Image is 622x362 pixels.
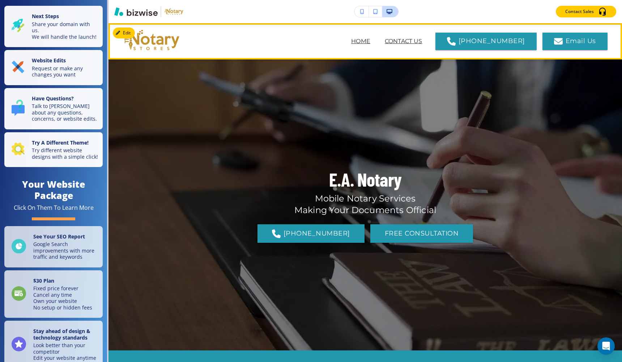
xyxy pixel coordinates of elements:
a: See Your SEO ReportGoogle Search improvements with more traffic and keywords [4,226,103,267]
p: Making Your Documents Official [294,204,436,216]
p: Request or make any changes you want [32,65,98,78]
a: [PHONE_NUMBER] [435,33,537,50]
strong: $ 30 Plan [33,277,54,284]
p: Google Search improvements with more traffic and keywords [33,241,98,260]
button: Try A Different Theme!Try different website designs with a simple click! [4,132,103,167]
p: Fixed price forever Cancel any time Own your website No setup or hidden fees [33,285,92,311]
p: Talk to [PERSON_NAME] about any questions, concerns, or website edits. [32,103,98,122]
strong: Try A Different Theme! [32,139,89,146]
button: Contact Sales [556,6,616,17]
p: Share your domain with us. We will handle the launch! [32,21,98,40]
strong: See Your SEO Report [33,233,85,240]
p: CONTACT US [385,37,422,46]
button: Have Questions?Talk to [PERSON_NAME] about any questions, concerns, or website edits. [4,88,103,129]
p: Mobile Notary Services [294,193,436,204]
a: [PHONE_NUMBER] [257,224,365,243]
p: Try different website designs with a simple click! [32,147,98,160]
img: Your Logo [164,7,184,17]
img: Bizwise Logo [114,7,158,16]
h1: E.A. Notary [329,167,401,192]
img: E.A. NOTARY Signing Services [123,26,195,55]
strong: Have Questions? [32,95,74,102]
p: Contact Sales [565,8,594,15]
strong: Website Edits [32,57,66,64]
p: Look better than your competitor Edit your website anytime [33,342,98,361]
h4: Your Website Package [4,179,103,201]
a: $30 PlanFixed price foreverCancel any timeOwn your websiteNo setup or hidden fees [4,270,103,318]
a: Email Us [542,33,608,50]
p: HOME [351,37,370,46]
button: Website EditsRequest or make any changes you want [4,50,103,85]
strong: Next Steps [32,13,59,20]
div: Open Intercom Messenger [597,337,615,355]
div: Click On Them To Learn More [14,204,94,212]
button: FREE CONSULTATION [370,224,473,243]
button: Edit [113,28,135,38]
strong: Stay ahead of design & technology standards [33,328,90,341]
button: Next StepsShare your domain with us.We will handle the launch! [4,6,103,47]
